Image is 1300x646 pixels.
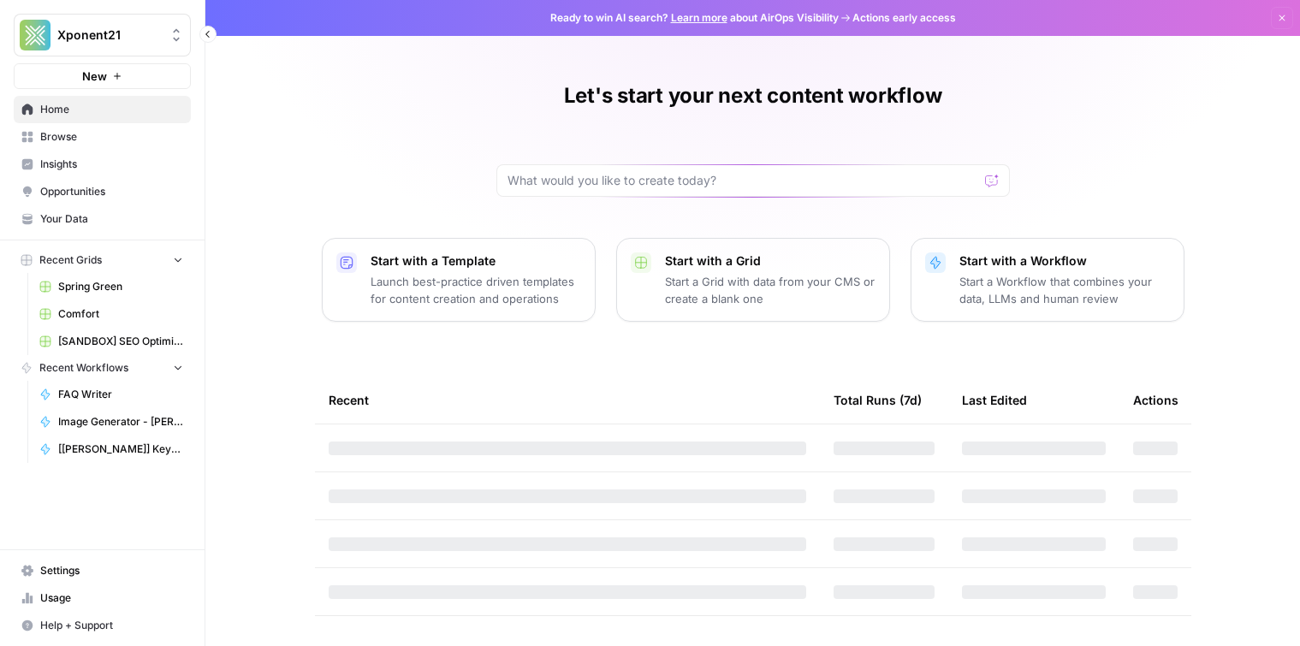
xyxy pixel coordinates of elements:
[834,376,922,424] div: Total Runs (7d)
[82,68,107,85] span: New
[14,14,191,56] button: Workspace: Xponent21
[58,279,183,294] span: Spring Green
[58,306,183,322] span: Comfort
[665,273,876,307] p: Start a Grid with data from your CMS or create a blank one
[57,27,161,44] span: Xponent21
[14,151,191,178] a: Insights
[32,408,191,436] a: Image Generator - [PERSON_NAME]
[32,381,191,408] a: FAQ Writer
[564,82,942,110] h1: Let's start your next content workflow
[508,172,978,189] input: What would you like to create today?
[14,96,191,123] a: Home
[32,328,191,355] a: [SANDBOX] SEO Optimizations
[32,300,191,328] a: Comfort
[40,563,183,578] span: Settings
[58,414,183,430] span: Image Generator - [PERSON_NAME]
[322,238,596,322] button: Start with a TemplateLaunch best-practice driven templates for content creation and operations
[14,557,191,584] a: Settings
[39,360,128,376] span: Recent Workflows
[58,387,183,402] span: FAQ Writer
[14,123,191,151] a: Browse
[665,252,876,270] p: Start with a Grid
[14,247,191,273] button: Recent Grids
[616,238,890,322] button: Start with a GridStart a Grid with data from your CMS or create a blank one
[58,334,183,349] span: [SANDBOX] SEO Optimizations
[14,205,191,233] a: Your Data
[39,252,102,268] span: Recent Grids
[1133,376,1178,424] div: Actions
[40,157,183,172] span: Insights
[32,436,191,463] a: [[PERSON_NAME]] Keyword Priority Report
[40,618,183,633] span: Help + Support
[32,273,191,300] a: Spring Green
[14,612,191,639] button: Help + Support
[329,376,806,424] div: Recent
[14,584,191,612] a: Usage
[371,252,581,270] p: Start with a Template
[550,10,839,26] span: Ready to win AI search? about AirOps Visibility
[962,376,1027,424] div: Last Edited
[14,178,191,205] a: Opportunities
[959,273,1170,307] p: Start a Workflow that combines your data, LLMs and human review
[40,129,183,145] span: Browse
[852,10,956,26] span: Actions early access
[371,273,581,307] p: Launch best-practice driven templates for content creation and operations
[58,442,183,457] span: [[PERSON_NAME]] Keyword Priority Report
[959,252,1170,270] p: Start with a Workflow
[40,590,183,606] span: Usage
[40,102,183,117] span: Home
[671,11,727,24] a: Learn more
[40,211,183,227] span: Your Data
[14,355,191,381] button: Recent Workflows
[911,238,1184,322] button: Start with a WorkflowStart a Workflow that combines your data, LLMs and human review
[40,184,183,199] span: Opportunities
[20,20,50,50] img: Xponent21 Logo
[14,63,191,89] button: New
